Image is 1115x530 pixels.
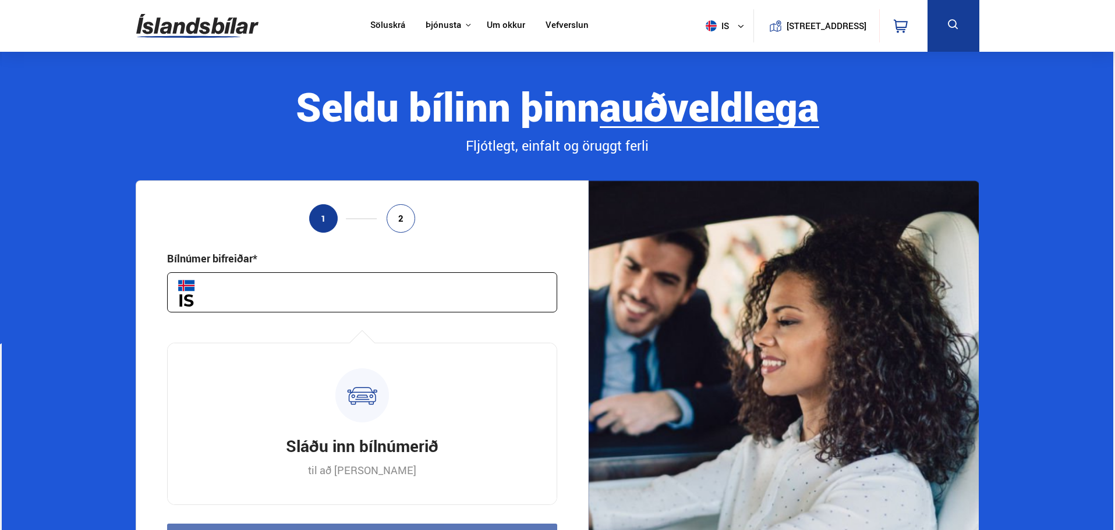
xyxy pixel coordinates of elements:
[136,84,979,128] div: Seldu bílinn þinn
[286,435,438,457] h3: Sláðu inn bílnúmerið
[546,20,589,32] a: Vefverslun
[791,21,862,31] button: [STREET_ADDRESS]
[760,9,873,42] a: [STREET_ADDRESS]
[308,463,416,477] p: til að [PERSON_NAME]
[487,20,525,32] a: Um okkur
[370,20,405,32] a: Söluskrá
[701,9,753,43] button: is
[706,20,717,31] img: svg+xml;base64,PHN2ZyB4bWxucz0iaHR0cDovL3d3dy53My5vcmcvMjAwMC9zdmciIHdpZHRoPSI1MTIiIGhlaWdodD0iNT...
[321,214,326,223] span: 1
[701,20,730,31] span: is
[136,7,259,45] img: G0Ugv5HjCgRt.svg
[600,79,819,133] b: auðveldlega
[398,214,403,223] span: 2
[167,251,257,265] div: Bílnúmer bifreiðar*
[426,20,461,31] button: Þjónusta
[136,136,979,156] div: Fljótlegt, einfalt og öruggt ferli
